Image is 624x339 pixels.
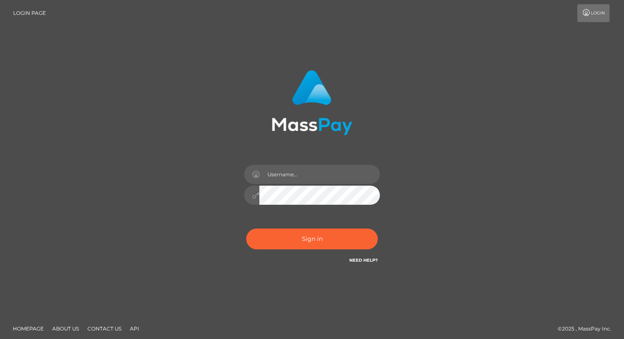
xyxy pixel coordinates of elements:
a: Contact Us [84,322,125,335]
a: About Us [49,322,82,335]
a: Need Help? [349,257,378,263]
img: MassPay Login [272,70,352,135]
a: API [126,322,143,335]
a: Login [577,4,610,22]
input: Username... [259,165,380,184]
a: Login Page [13,4,46,22]
div: © 2025 , MassPay Inc. [558,324,618,333]
button: Sign in [246,229,378,249]
a: Homepage [9,322,47,335]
